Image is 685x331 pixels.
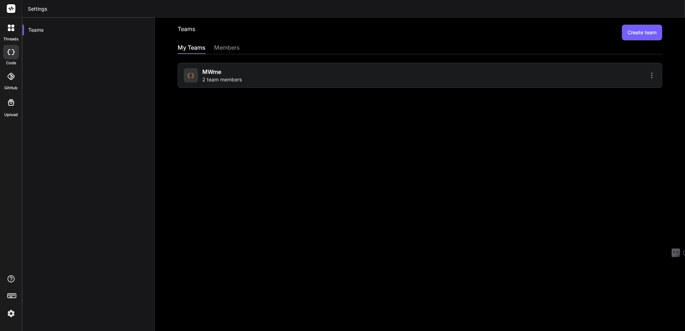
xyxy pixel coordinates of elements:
[4,85,17,91] label: GitHub
[3,36,19,42] label: threads
[178,25,195,40] h2: Teams
[22,22,154,38] div: Teams
[622,25,662,40] button: Create team
[6,60,16,66] label: code
[202,76,242,83] span: 2 team members
[5,307,17,320] img: settings
[4,112,18,118] label: Upload
[178,43,205,53] div: My Teams
[202,67,221,76] span: MWme
[214,43,240,53] div: members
